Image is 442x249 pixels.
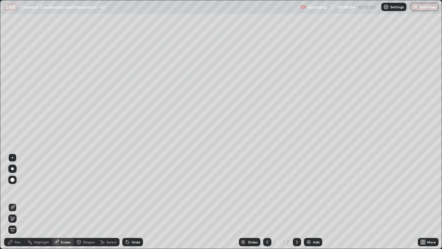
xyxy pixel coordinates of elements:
img: class-settings-icons [383,4,389,10]
img: recording.375f2c34.svg [300,4,306,10]
div: Shapes [83,240,95,244]
img: add-slide-button [306,239,311,245]
div: 7 [274,240,281,244]
div: Eraser [61,240,71,244]
div: Add [313,240,319,244]
p: Chemical Coordination and Intergration - 02 [20,4,105,10]
div: Highlight [34,240,49,244]
img: end-class-cross [413,4,419,10]
div: Slides [248,240,258,244]
button: End Class [411,3,439,11]
div: Undo [132,240,140,244]
div: Pen [15,240,21,244]
div: / [282,240,285,244]
p: Recording [307,4,327,10]
div: More [427,240,436,244]
p: LIVE [6,4,16,10]
div: Select [106,240,117,244]
span: Erase all [9,228,16,232]
p: Settings [390,5,404,9]
div: 7 [286,239,290,245]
